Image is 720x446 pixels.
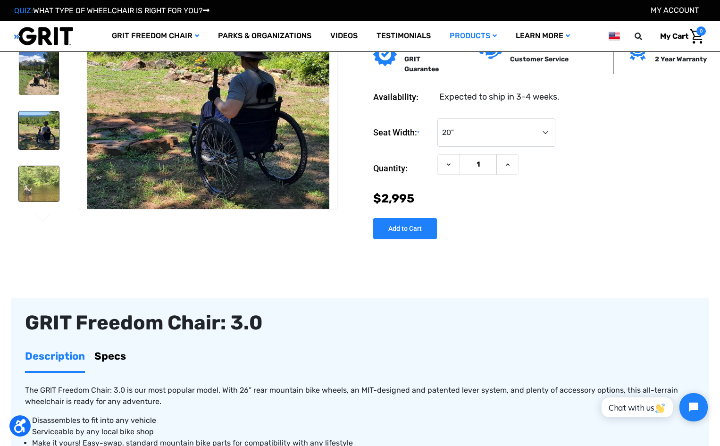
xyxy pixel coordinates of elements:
[591,385,716,429] iframe: Tidio Chat
[14,26,73,46] img: GRIT All-Terrain Wheelchair and Mobility Equipment
[660,32,688,41] span: My Cart
[102,21,209,51] a: GRIT Freedom Chair
[373,91,433,103] dt: Availability:
[690,29,703,44] img: Cart
[373,154,433,183] label: Quantity:
[32,416,156,425] span: Disassembles to fit into any vehicle
[25,341,85,371] a: Description
[373,192,414,205] span: $2,995
[609,30,620,42] img: us.png
[321,21,367,51] a: Videos
[373,218,437,239] input: Add to Cart
[506,21,579,51] a: Learn More
[639,26,653,46] input: Search
[651,6,699,15] a: Account
[19,166,59,202] img: GRIT Freedom Chair: 3.0
[25,386,678,406] span: The GRIT Freedom Chair: 3.0 is our most popular model. With 26” rear mountain bike wheels, an MIT...
[696,26,706,36] span: 0
[367,21,440,51] a: Testimonials
[440,21,506,51] a: Products
[655,55,707,63] strong: 2 Year Warranty
[510,55,569,63] strong: Customer Service
[33,213,53,224] button: Go to slide 1 of 3
[19,111,59,150] img: GRIT Freedom Chair: 3.0
[94,341,126,371] a: Specs
[373,118,433,147] label: Seat Width:
[25,312,695,334] div: GRIT Freedom Chair: 3.0
[439,91,560,103] dd: Expected to ship in 3-4 weeks.
[373,42,397,66] img: GRIT Guarantee
[209,21,321,51] a: Parks & Organizations
[404,55,439,73] strong: GRIT Guarantee
[14,6,209,15] a: QUIZ:WHAT TYPE OF WHEELCHAIR IS RIGHT FOR YOU?
[14,6,33,15] span: QUIZ:
[653,26,706,46] a: Cart with 0 items
[19,48,59,95] img: GRIT Freedom Chair: 3.0
[32,427,154,436] span: Serviceable by any local bike shop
